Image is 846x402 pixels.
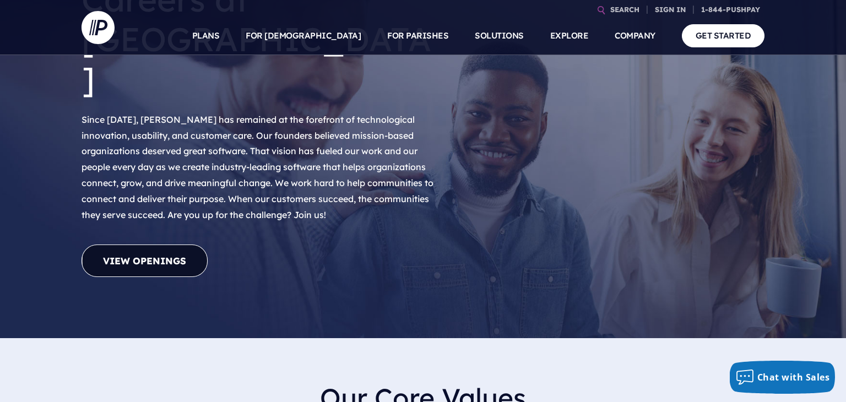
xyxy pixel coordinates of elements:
[615,17,655,55] a: COMPANY
[475,17,524,55] a: SOLUTIONS
[82,114,433,220] span: Since [DATE], [PERSON_NAME] has remained at the forefront of technological innovation, usability,...
[682,24,765,47] a: GET STARTED
[192,17,220,55] a: PLANS
[387,17,448,55] a: FOR PARISHES
[757,371,830,383] span: Chat with Sales
[730,361,836,394] button: Chat with Sales
[550,17,589,55] a: EXPLORE
[246,17,361,55] a: FOR [DEMOGRAPHIC_DATA]
[82,245,208,277] a: View Openings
